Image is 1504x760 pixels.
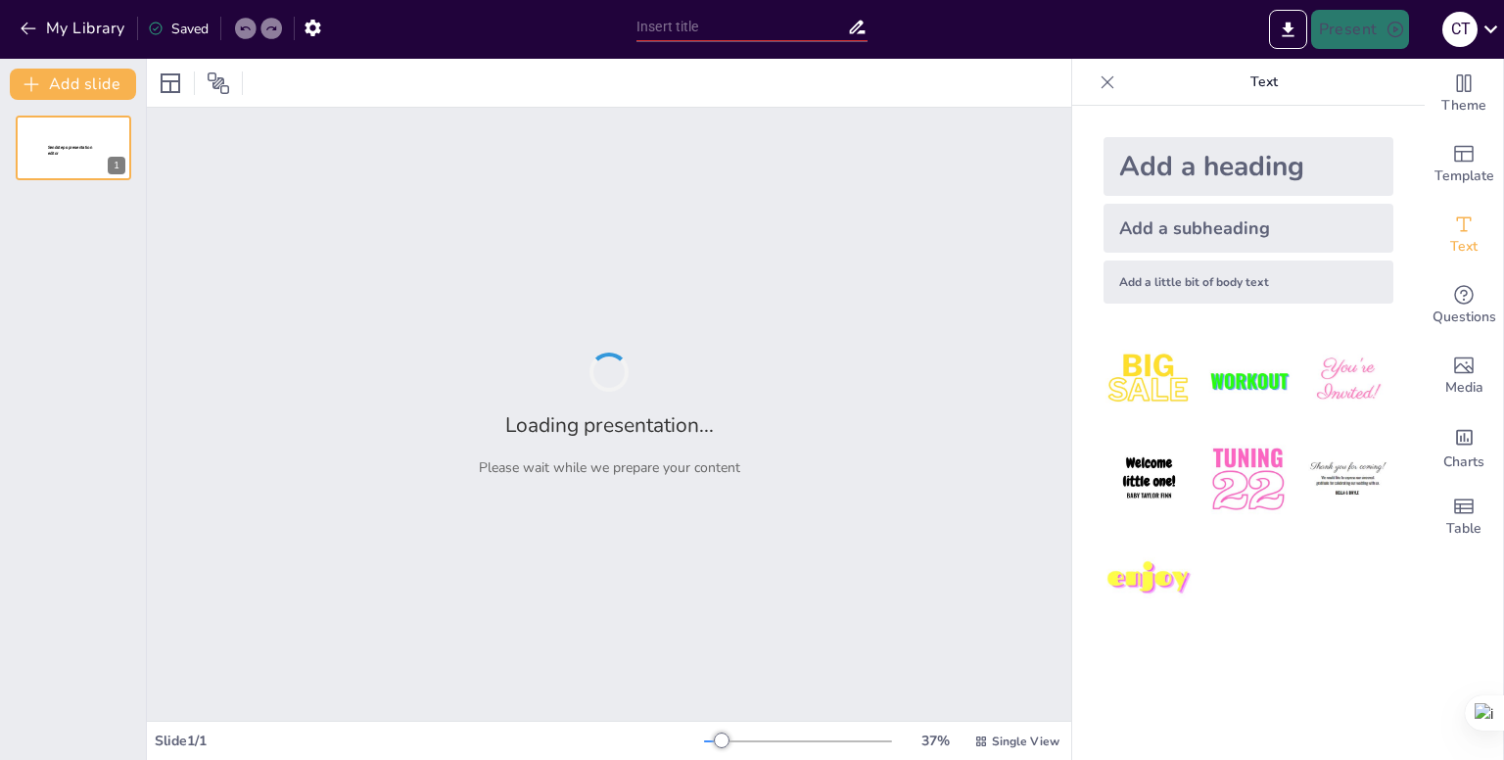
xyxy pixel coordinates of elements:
span: Questions [1433,307,1496,328]
span: Table [1446,518,1481,540]
span: Sendsteps presentation editor [48,145,92,156]
img: 5.jpeg [1202,434,1293,525]
div: Add images, graphics, shapes or video [1425,341,1503,411]
div: Slide 1 / 1 [155,732,704,750]
img: 2.jpeg [1202,335,1293,426]
img: 1.jpeg [1104,335,1195,426]
button: Add slide [10,69,136,100]
button: My Library [15,13,133,44]
div: Add ready made slides [1425,129,1503,200]
div: 1 [16,116,131,180]
button: Present [1311,10,1409,49]
div: Layout [155,68,186,99]
img: 4.jpeg [1104,434,1195,525]
span: Position [207,71,230,95]
div: Add a heading [1104,137,1393,196]
img: 3.jpeg [1302,335,1393,426]
div: Add a little bit of body text [1104,261,1393,304]
div: Add a subheading [1104,204,1393,253]
div: Add a table [1425,482,1503,552]
span: Text [1450,236,1478,258]
div: 37 % [912,732,959,750]
div: Saved [148,20,209,38]
span: Theme [1441,95,1486,117]
div: Add charts and graphs [1425,411,1503,482]
div: Change the overall theme [1425,59,1503,129]
span: Template [1434,166,1494,187]
span: Single View [992,734,1059,749]
span: Media [1445,377,1483,399]
div: Add text boxes [1425,200,1503,270]
p: Please wait while we prepare your content [479,458,740,477]
p: Text [1123,59,1405,106]
input: Insert title [636,13,847,41]
div: 1 [108,157,125,174]
img: 6.jpeg [1302,434,1393,525]
button: Export to PowerPoint [1269,10,1307,49]
button: C T [1442,10,1478,49]
img: 7.jpeg [1104,534,1195,625]
span: Charts [1443,451,1484,473]
div: Get real-time input from your audience [1425,270,1503,341]
div: C T [1442,12,1478,47]
h2: Loading presentation... [505,411,714,439]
